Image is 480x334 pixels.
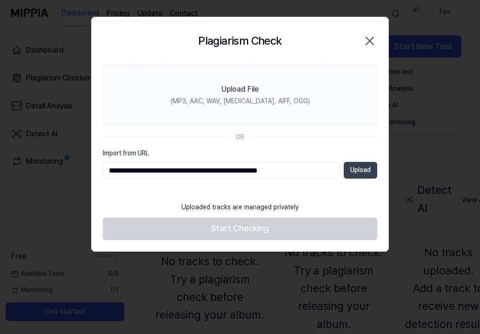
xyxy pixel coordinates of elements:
div: Upload File [221,84,259,95]
h2: Plagiarism Check [198,32,281,50]
button: Upload [344,162,377,179]
div: OR [236,133,244,142]
label: Import from URL [103,149,377,158]
div: (MP3, AAC, WAV, [MEDICAL_DATA], AIFF, OGG) [171,97,310,106]
div: Uploaded tracks are managed privately [176,197,304,218]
